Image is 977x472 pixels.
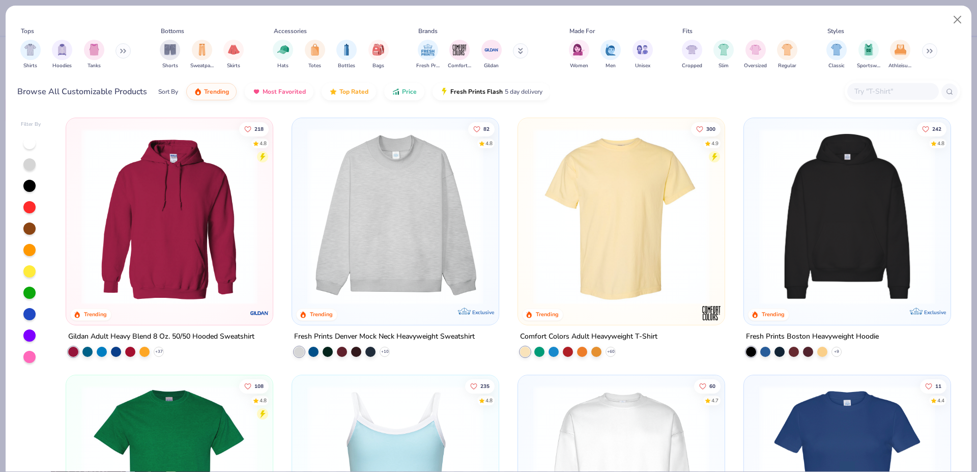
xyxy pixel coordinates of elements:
img: Comfort Colors Image [452,42,467,58]
button: filter button [20,40,41,70]
button: Like [240,122,269,136]
div: filter for Men [600,40,621,70]
span: Slim [719,62,729,70]
div: Fresh Prints Denver Mock Neck Heavyweight Sweatshirt [294,330,475,343]
div: 4.9 [711,140,719,147]
div: filter for Totes [305,40,325,70]
div: Browse All Customizable Products [17,86,147,98]
img: Gildan logo [249,303,270,323]
div: filter for Shorts [160,40,180,70]
div: filter for Cropped [682,40,702,70]
button: filter button [448,40,471,70]
div: 4.7 [711,397,719,404]
button: Most Favorited [245,83,313,100]
span: Bottles [338,62,355,70]
div: filter for Shirts [20,40,41,70]
img: 029b8af0-80e6-406f-9fdc-fdf898547912 [528,128,714,304]
img: Cropped Image [686,44,698,55]
div: filter for Athleisure [888,40,912,70]
img: Athleisure Image [895,44,906,55]
img: Oversized Image [750,44,761,55]
span: Hoodies [52,62,72,70]
span: Bags [372,62,384,70]
div: Brands [418,26,438,36]
span: Skirts [227,62,240,70]
img: Shirts Image [24,44,36,55]
button: Trending [186,83,237,100]
img: Slim Image [718,44,729,55]
div: 4.8 [485,397,493,404]
button: Like [240,379,269,393]
button: filter button [857,40,880,70]
span: + 9 [834,349,839,355]
span: Athleisure [888,62,912,70]
div: Fresh Prints Boston Heavyweight Hoodie [746,330,879,343]
img: f5d85501-0dbb-4ee4-b115-c08fa3845d83 [302,128,489,304]
img: Bottles Image [341,44,352,55]
img: Unisex Image [637,44,648,55]
img: Hats Image [277,44,289,55]
img: Men Image [605,44,616,55]
div: Filter By [21,121,41,128]
button: filter button [569,40,589,70]
div: filter for Oversized [744,40,767,70]
div: filter for Women [569,40,589,70]
span: Fresh Prints Flash [450,88,503,96]
span: Cropped [682,62,702,70]
img: Sportswear Image [863,44,874,55]
img: Sweatpants Image [196,44,208,55]
button: filter button [273,40,293,70]
button: Like [917,122,946,136]
img: e55d29c3-c55d-459c-bfd9-9b1c499ab3c6 [714,128,900,304]
img: Comfort Colors logo [701,303,722,323]
button: filter button [336,40,357,70]
div: 4.8 [485,140,493,147]
span: 60 [709,383,715,388]
span: Trending [204,88,229,96]
div: Gildan Adult Heavy Blend 8 Oz. 50/50 Hooded Sweatshirt [68,330,254,343]
button: filter button [481,40,502,70]
button: filter button [888,40,912,70]
div: filter for Tanks [84,40,104,70]
span: Regular [778,62,796,70]
div: Sort By [158,87,178,96]
img: Bags Image [372,44,384,55]
span: 5 day delivery [505,86,542,98]
img: trending.gif [194,88,202,96]
span: Tanks [88,62,101,70]
img: Totes Image [309,44,321,55]
span: 82 [483,126,490,131]
span: Sportswear [857,62,880,70]
img: TopRated.gif [329,88,337,96]
img: 01756b78-01f6-4cc6-8d8a-3c30c1a0c8ac [76,128,263,304]
span: Oversized [744,62,767,70]
button: filter button [52,40,72,70]
button: filter button [713,40,734,70]
div: filter for Hoodies [52,40,72,70]
div: filter for Unisex [633,40,653,70]
img: Fresh Prints Image [420,42,436,58]
div: Comfort Colors Adult Heavyweight T-Shirt [520,330,657,343]
span: Shorts [162,62,178,70]
button: Like [465,379,495,393]
img: 91acfc32-fd48-4d6b-bdad-a4c1a30ac3fc [754,128,940,304]
button: Close [948,10,967,30]
button: filter button [633,40,653,70]
span: Price [402,88,417,96]
img: most_fav.gif [252,88,261,96]
div: 4.8 [937,140,944,147]
div: filter for Comfort Colors [448,40,471,70]
button: filter button [84,40,104,70]
div: 4.4 [937,397,944,404]
span: Comfort Colors [448,62,471,70]
button: Like [691,122,721,136]
button: Fresh Prints Flash5 day delivery [433,83,550,100]
span: Women [570,62,588,70]
span: Shirts [23,62,37,70]
div: Styles [827,26,844,36]
div: Accessories [274,26,307,36]
button: Price [384,83,424,100]
span: + 60 [607,349,614,355]
img: Classic Image [831,44,843,55]
span: 11 [935,383,941,388]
